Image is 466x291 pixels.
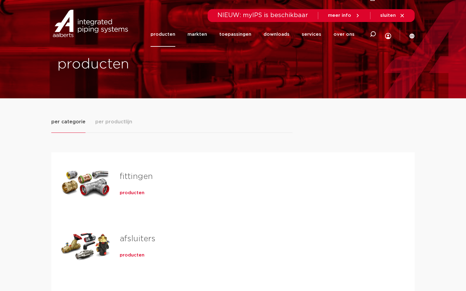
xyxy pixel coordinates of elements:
nav: Menu [151,22,355,47]
span: meer info [328,13,351,18]
a: markten [187,22,207,47]
div: my IPS [385,20,391,49]
a: afsluiters [120,235,155,243]
a: producten [120,252,144,258]
a: meer info [328,13,360,18]
h1: producten [57,55,230,74]
span: NIEUW: myIPS is beschikbaar [217,12,308,18]
span: per productlijn [95,118,132,125]
span: sluiten [380,13,396,18]
a: services [302,22,321,47]
a: over ons [333,22,355,47]
a: toepassingen [219,22,251,47]
a: downloads [264,22,289,47]
a: sluiten [380,13,405,18]
a: producten [151,22,175,47]
a: producten [120,190,144,196]
span: per categorie [51,118,86,125]
a: fittingen [120,173,153,180]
